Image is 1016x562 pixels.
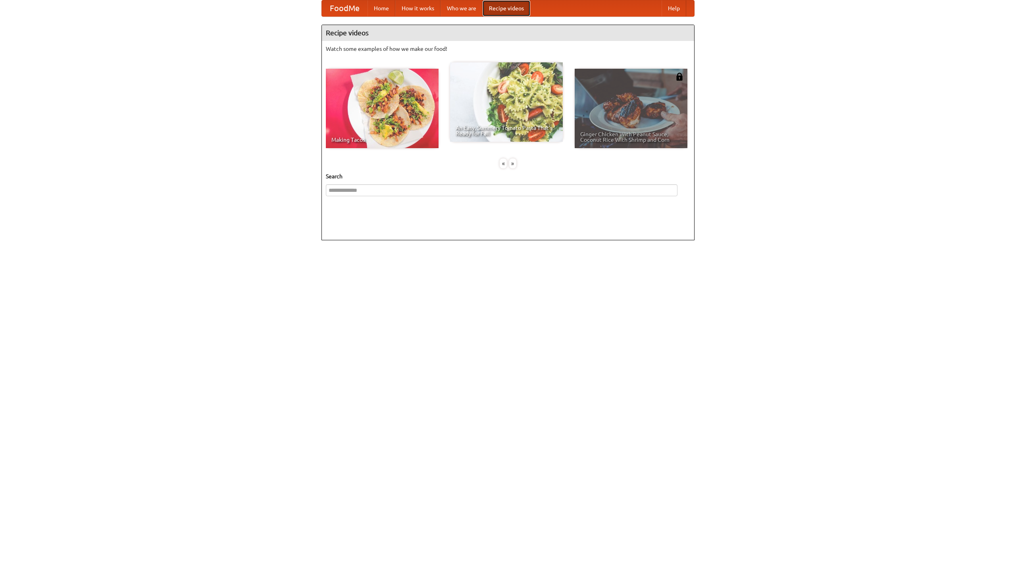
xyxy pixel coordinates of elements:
p: Watch some examples of how we make our food! [326,45,690,53]
div: » [509,158,516,168]
a: Help [662,0,686,16]
img: 483408.png [675,73,683,81]
a: Recipe videos [483,0,530,16]
div: « [500,158,507,168]
a: How it works [395,0,441,16]
a: FoodMe [322,0,368,16]
a: Home [368,0,395,16]
a: Who we are [441,0,483,16]
a: Making Tacos [326,69,439,148]
h5: Search [326,172,690,180]
h4: Recipe videos [322,25,694,41]
span: An Easy, Summery Tomato Pasta That's Ready for Fall [456,125,557,136]
a: An Easy, Summery Tomato Pasta That's Ready for Fall [450,62,563,142]
span: Making Tacos [331,137,433,143]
